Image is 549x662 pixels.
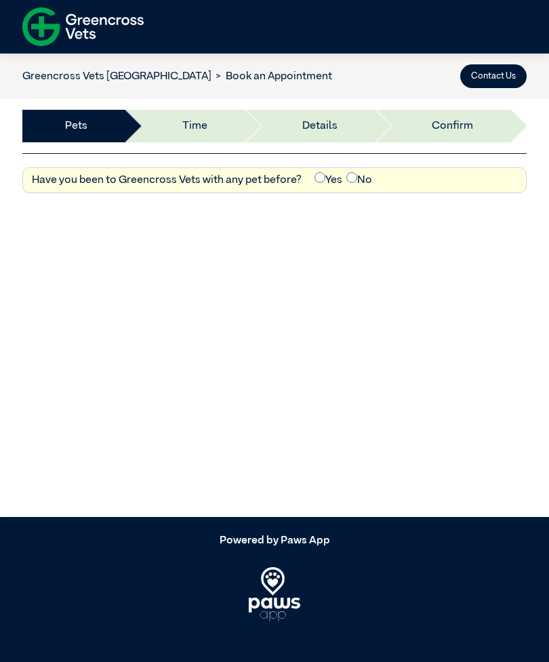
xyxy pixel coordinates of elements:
label: No [346,172,372,188]
a: Pets [65,118,87,134]
label: Yes [314,172,342,188]
img: f-logo [22,3,144,50]
li: Book an Appointment [211,68,332,85]
a: Greencross Vets [GEOGRAPHIC_DATA] [22,71,211,82]
h5: Powered by Paws App [22,535,527,547]
img: PawsApp [249,567,301,621]
input: Yes [314,172,325,183]
button: Contact Us [460,64,527,88]
input: No [346,172,357,183]
nav: breadcrumb [22,68,332,85]
label: Have you been to Greencross Vets with any pet before? [32,172,302,188]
